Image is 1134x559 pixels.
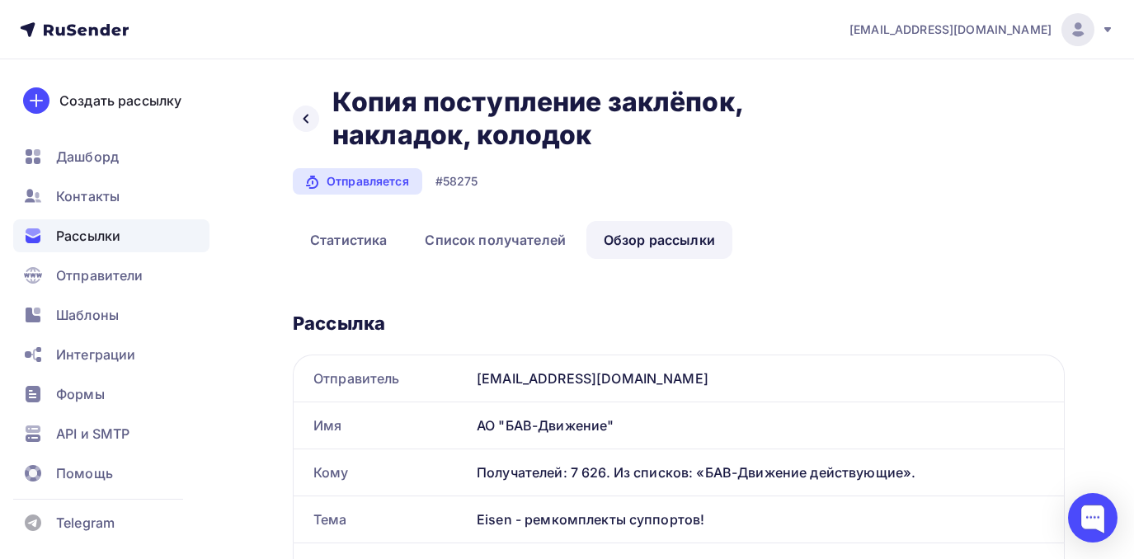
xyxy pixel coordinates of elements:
span: Контакты [56,186,120,206]
a: Список получателей [407,221,583,259]
a: Контакты [13,180,209,213]
span: Помощь [56,463,113,483]
div: Тема [294,496,470,543]
span: [EMAIL_ADDRESS][DOMAIN_NAME] [849,21,1052,38]
div: [EMAIL_ADDRESS][DOMAIN_NAME] [470,355,1064,402]
span: Интеграции [56,345,135,364]
span: Дашборд [56,147,119,167]
span: Шаблоны [56,305,119,325]
div: Получателей: 7 626. Из списков: «БАВ-Движение действующие». [477,463,1044,482]
h2: Копия поступление заклёпок, накладок, колодок [332,86,831,152]
div: #58275 [435,173,478,190]
div: Имя [294,402,470,449]
a: Рассылки [13,219,209,252]
div: Кому [294,449,470,496]
a: Обзор рассылки [586,221,732,259]
span: API и SMTP [56,424,129,444]
span: Формы [56,384,105,404]
div: Eisen - ремкомплекты суппортов! [470,496,1064,543]
a: Дашборд [13,140,209,173]
span: Рассылки [56,226,120,246]
a: Шаблоны [13,298,209,331]
div: Рассылка [293,312,1065,335]
span: Telegram [56,513,115,533]
div: Отправляется [293,168,422,195]
a: Отправители [13,259,209,292]
a: Формы [13,378,209,411]
div: АО "БАВ-Движение" [470,402,1064,449]
div: Создать рассылку [59,91,181,110]
span: Отправители [56,265,144,285]
div: Отправитель [294,355,470,402]
a: [EMAIL_ADDRESS][DOMAIN_NAME] [849,13,1114,46]
a: Статистика [293,221,404,259]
